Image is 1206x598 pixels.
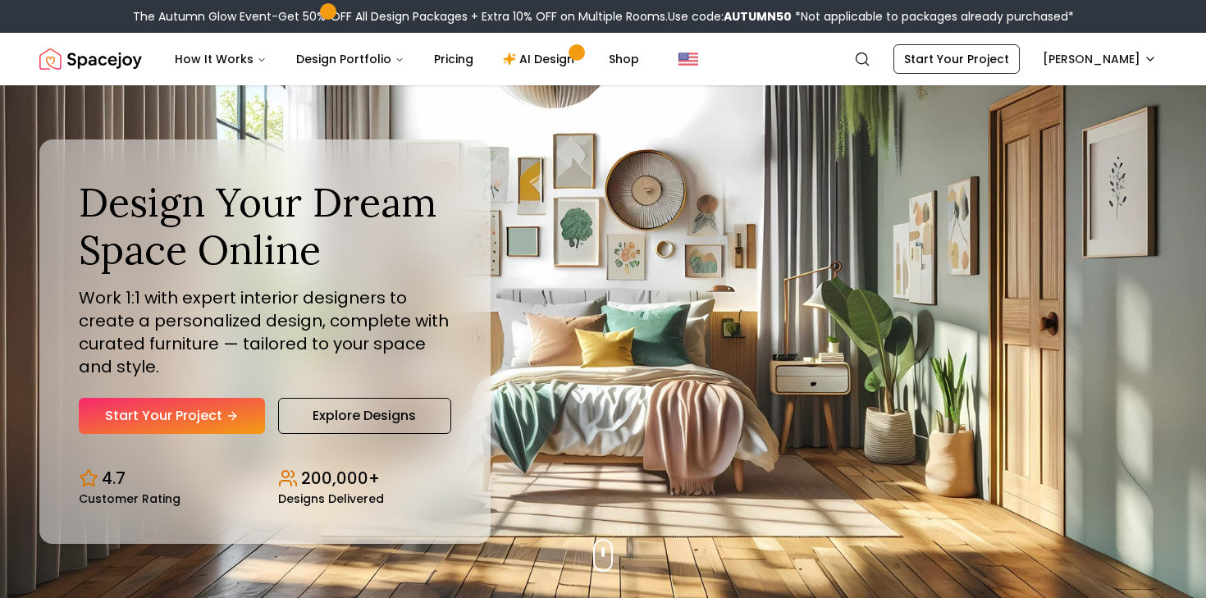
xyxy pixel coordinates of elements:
a: Start Your Project [893,44,1020,74]
button: Design Portfolio [283,43,418,75]
button: How It Works [162,43,280,75]
a: Pricing [421,43,487,75]
a: Shop [596,43,652,75]
span: Use code: [668,8,792,25]
img: Spacejoy Logo [39,43,142,75]
a: AI Design [490,43,592,75]
p: Work 1:1 with expert interior designers to create a personalized design, complete with curated fu... [79,286,451,378]
h1: Design Your Dream Space Online [79,179,451,273]
p: 200,000+ [301,467,380,490]
span: *Not applicable to packages already purchased* [792,8,1074,25]
a: Spacejoy [39,43,142,75]
button: [PERSON_NAME] [1033,44,1167,74]
b: AUTUMN50 [724,8,792,25]
img: United States [678,49,698,69]
p: 4.7 [102,467,126,490]
div: The Autumn Glow Event-Get 50% OFF All Design Packages + Extra 10% OFF on Multiple Rooms. [133,8,1074,25]
a: Explore Designs [278,398,451,434]
small: Designs Delivered [278,493,384,504]
nav: Global [39,33,1167,85]
div: Design stats [79,454,451,504]
small: Customer Rating [79,493,180,504]
nav: Main [162,43,652,75]
a: Start Your Project [79,398,265,434]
